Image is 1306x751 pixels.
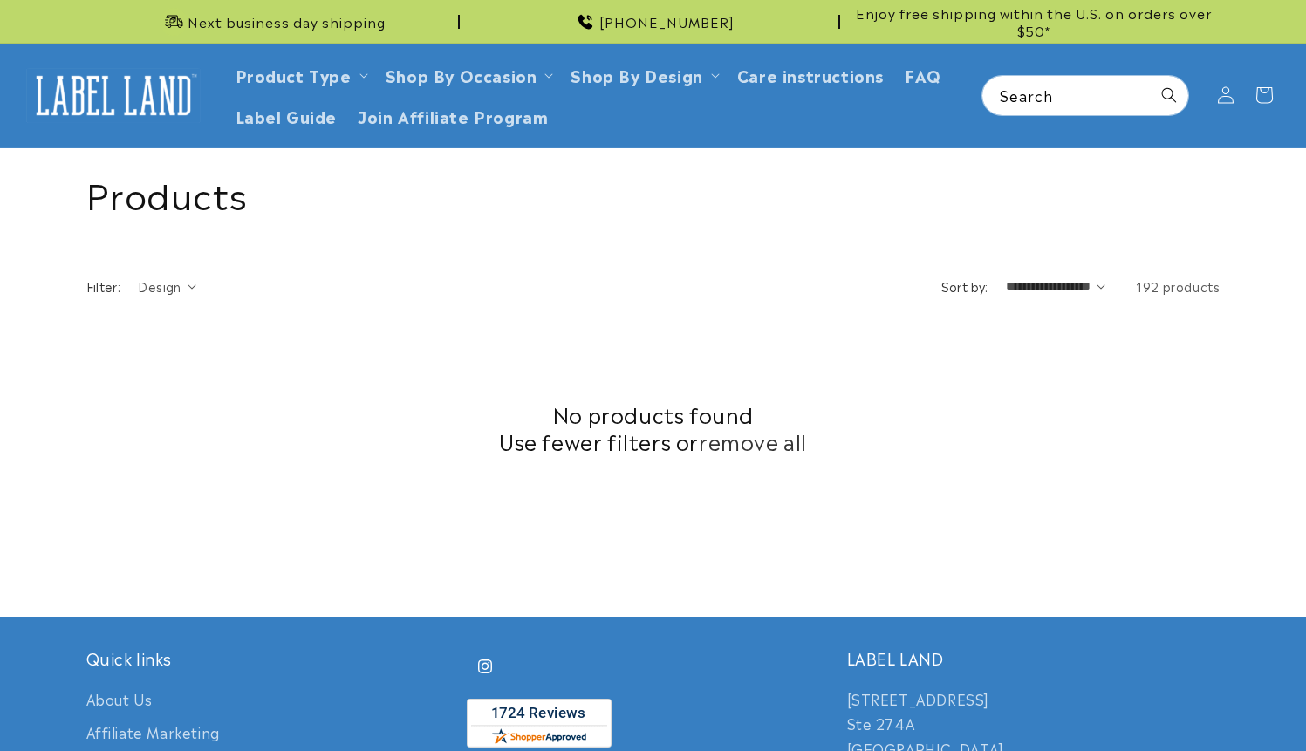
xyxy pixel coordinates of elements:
span: Label Guide [236,106,338,126]
a: Shop By Design [571,63,702,86]
span: [PHONE_NUMBER] [599,13,735,31]
h2: No products found Use fewer filters or [86,400,1221,454]
h2: Quick links [86,648,460,668]
span: FAQ [905,65,941,85]
label: Sort by: [941,277,988,295]
a: remove all [699,427,807,454]
span: Care instructions [737,65,884,85]
summary: Product Type [225,54,375,95]
span: Next business day shipping [188,13,386,31]
a: Join Affiliate Program [347,95,558,136]
h2: LABEL LAND [847,648,1221,668]
summary: Shop By Occasion [375,54,561,95]
span: Shop By Occasion [386,65,537,85]
a: Product Type [236,63,352,86]
span: 192 products [1136,277,1220,295]
span: Enjoy free shipping within the U.S. on orders over $50* [847,4,1221,38]
a: Label Guide [225,95,348,136]
h2: Filter: [86,277,121,296]
img: Customer Reviews [467,699,612,748]
a: FAQ [894,54,952,95]
a: Label Land [20,62,208,129]
summary: Shop By Design [560,54,726,95]
button: Search [1150,76,1188,114]
a: About Us [86,686,153,716]
h1: Products [86,170,1221,215]
img: Label Land [26,68,201,122]
span: Join Affiliate Program [358,106,548,126]
summary: Design (0 selected) [138,277,196,296]
span: Design [138,277,181,295]
a: Affiliate Marketing [86,715,220,749]
a: Care instructions [727,54,894,95]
